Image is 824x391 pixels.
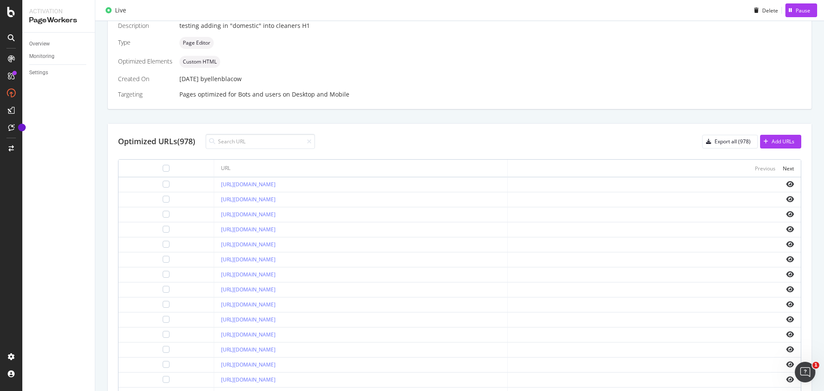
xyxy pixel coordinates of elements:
[29,52,55,61] div: Monitoring
[221,271,276,278] a: [URL][DOMAIN_NAME]
[221,181,276,188] a: [URL][DOMAIN_NAME]
[29,39,50,48] div: Overview
[221,226,276,233] a: [URL][DOMAIN_NAME]
[755,165,776,172] div: Previous
[118,57,173,66] div: Optimized Elements
[786,346,794,353] i: eye
[29,52,89,61] a: Monitoring
[795,362,815,382] iframe: Intercom live chat
[29,68,48,77] div: Settings
[221,301,276,308] a: [URL][DOMAIN_NAME]
[221,331,276,338] a: [URL][DOMAIN_NAME]
[221,286,276,293] a: [URL][DOMAIN_NAME]
[783,163,794,173] button: Next
[206,134,315,149] input: Search URL
[118,21,173,30] div: Description
[812,362,819,369] span: 1
[292,90,349,99] div: Desktop and Mobile
[200,75,242,83] div: by ellenblacow
[29,7,88,15] div: Activation
[796,6,810,14] div: Pause
[179,75,801,83] div: [DATE]
[179,90,801,99] div: Pages optimized for on
[221,241,276,248] a: [URL][DOMAIN_NAME]
[183,40,210,45] span: Page Editor
[786,361,794,368] i: eye
[118,75,173,83] div: Created On
[221,361,276,368] a: [URL][DOMAIN_NAME]
[786,376,794,383] i: eye
[751,3,778,17] button: Delete
[221,211,276,218] a: [URL][DOMAIN_NAME]
[715,138,751,145] div: Export all (978)
[762,6,778,14] div: Delete
[18,124,26,131] div: Tooltip anchor
[221,196,276,203] a: [URL][DOMAIN_NAME]
[29,68,89,77] a: Settings
[238,90,281,99] div: Bots and users
[29,39,89,48] a: Overview
[786,211,794,218] i: eye
[221,164,230,172] div: URL
[702,135,758,149] button: Export all (978)
[783,165,794,172] div: Next
[183,59,217,64] span: Custom HTML
[786,181,794,188] i: eye
[785,3,817,17] button: Pause
[786,256,794,263] i: eye
[179,21,801,30] div: testing adding in "domestic" into cleaners H1
[786,226,794,233] i: eye
[115,6,126,15] div: Live
[755,163,776,173] button: Previous
[786,286,794,293] i: eye
[760,135,801,149] button: Add URLs
[221,376,276,383] a: [URL][DOMAIN_NAME]
[221,346,276,353] a: [URL][DOMAIN_NAME]
[772,138,794,145] div: Add URLs
[786,301,794,308] i: eye
[221,256,276,263] a: [URL][DOMAIN_NAME]
[786,316,794,323] i: eye
[118,38,173,47] div: Type
[221,316,276,323] a: [URL][DOMAIN_NAME]
[179,56,220,68] div: neutral label
[786,196,794,203] i: eye
[786,331,794,338] i: eye
[118,136,195,147] div: Optimized URLs (978)
[118,90,173,99] div: Targeting
[786,241,794,248] i: eye
[786,271,794,278] i: eye
[179,37,214,49] div: neutral label
[29,15,88,25] div: PageWorkers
